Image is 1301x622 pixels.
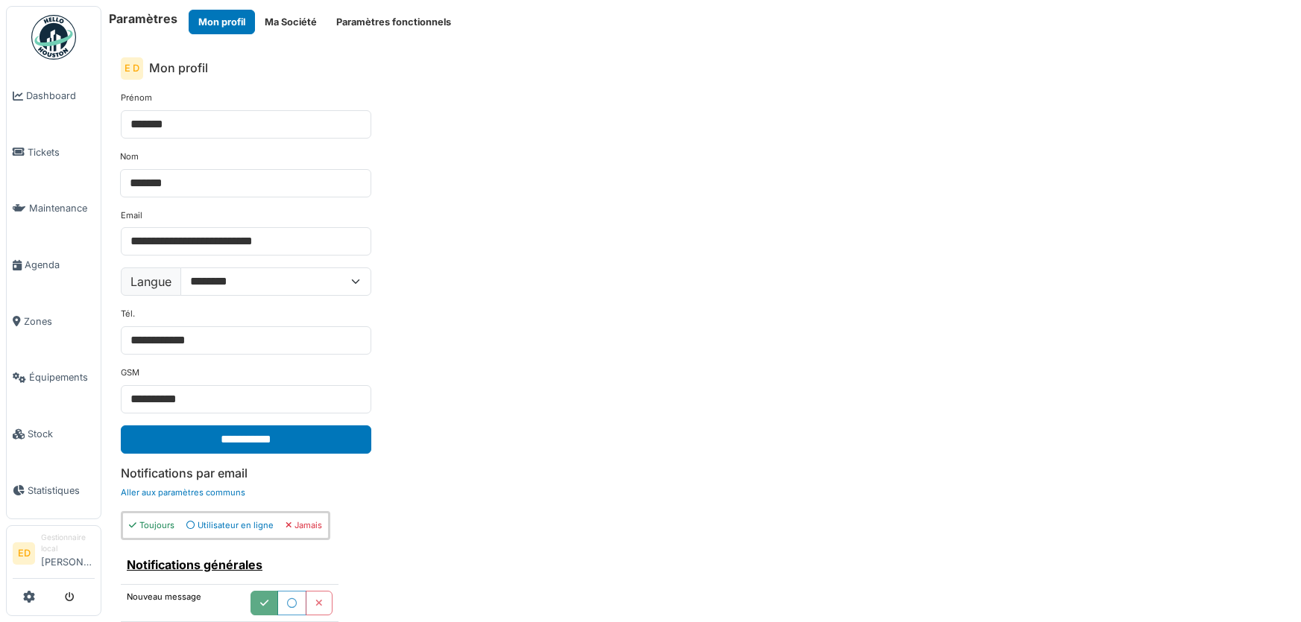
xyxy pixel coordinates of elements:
h6: Notifications par email [121,466,1282,480]
div: Toujours [129,519,174,532]
a: Stock [7,406,101,463]
a: Tickets [7,124,101,181]
h6: Paramètres [109,12,177,26]
div: Jamais [286,519,322,532]
a: Zones [7,293,101,350]
a: Équipements [7,349,101,406]
label: Email [121,209,142,222]
div: E D [121,57,143,80]
label: Nouveau message [127,591,201,603]
h6: Notifications générales [127,558,333,572]
span: Agenda [25,258,95,272]
a: Agenda [7,237,101,293]
li: [PERSON_NAME] [41,532,95,575]
a: Dashboard [7,68,101,124]
span: Équipements [29,370,95,384]
div: Gestionnaire local [41,532,95,555]
button: Ma Société [255,10,327,34]
a: Maintenance [7,180,101,237]
span: Zones [24,314,95,329]
label: Nom [120,150,139,163]
h6: Mon profil [149,61,208,75]
img: Badge_color-CXgf-gQk.svg [31,15,76,60]
span: Statistiques [28,483,95,498]
label: GSM [121,366,139,379]
span: Stock [28,427,95,441]
label: Tél. [121,308,135,320]
label: Langue [121,267,181,296]
button: Paramètres fonctionnels [327,10,461,34]
a: ED Gestionnaire local[PERSON_NAME] [13,532,95,579]
span: Tickets [28,145,95,159]
label: Prénom [121,92,152,104]
li: ED [13,542,35,565]
a: Aller aux paramètres communs [121,487,245,498]
span: Maintenance [29,201,95,215]
button: Mon profil [189,10,255,34]
span: Dashboard [26,89,95,103]
div: Utilisateur en ligne [186,519,274,532]
a: Statistiques [7,462,101,518]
